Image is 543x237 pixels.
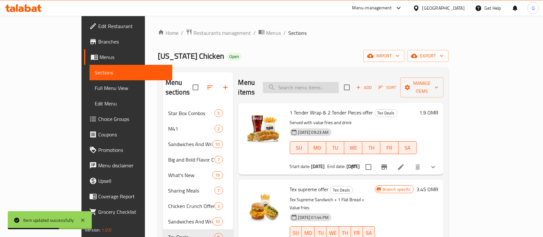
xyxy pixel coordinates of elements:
[23,217,74,224] div: Item updated successfully
[98,131,167,138] span: Coupons
[376,159,392,175] button: Branch-specific-item
[158,49,224,63] span: [US_STATE] Chicken
[98,193,167,200] span: Coverage Report
[419,108,438,117] h6: 1.9 OMR
[290,184,329,194] span: Tex supreme offer
[346,159,362,175] button: sort-choices
[347,143,360,153] span: WE
[283,29,286,37] li: /
[383,143,396,153] span: FR
[163,183,233,198] div: Sharing Meals7
[212,140,223,148] div: items
[214,156,223,163] div: items
[377,83,398,93] button: Sort
[168,156,215,163] div: Big and Bold Flavor Chicken Meals
[163,198,233,214] div: Chicken Crunch Offer3
[401,143,414,153] span: SA
[163,121,233,136] div: M412
[238,78,255,97] h2: Menu items
[288,29,307,37] span: Sections
[168,109,215,117] span: Star Box Combos
[532,5,535,12] span: Q
[218,80,233,95] button: Add section
[98,208,167,216] span: Grocery Checklist
[354,83,374,93] button: Add
[95,100,167,107] span: Edit Menu
[399,141,417,154] button: SA
[84,204,172,220] a: Grocery Checklist
[168,218,212,225] span: Sandwiches And Wraps
[290,108,373,117] span: 1 Tender Wrap & 2 Tender Pieces offer
[168,187,215,194] span: Sharing Meals
[407,50,449,62] button: export
[290,141,308,154] button: SU
[375,109,397,117] span: Tex Deals
[168,202,215,210] span: Chicken Crunch Offer
[400,77,443,97] button: Manage items
[363,50,405,62] button: import
[98,146,167,154] span: Promotions
[425,159,441,175] button: show more
[213,141,222,147] span: 10
[158,29,449,37] nav: breadcrumb
[84,142,172,158] a: Promotions
[84,49,172,65] a: Menus
[380,186,414,193] span: Branch specific
[290,119,417,127] p: Served with value fries and drink
[95,69,167,76] span: Sections
[311,162,325,171] b: [DATE]
[374,83,400,93] span: Sort items
[296,129,331,135] span: [DATE] 09:23 AM
[355,84,373,91] span: Add
[202,80,218,95] span: Sort sections
[362,141,380,154] button: TH
[296,214,331,221] span: [DATE] 01:44 PM
[362,160,375,174] span: Select to update
[258,29,281,37] a: Menus
[243,185,285,226] img: Tex supreme offer
[84,158,172,173] a: Menu disclaimer
[84,189,172,204] a: Coverage Report
[101,226,111,234] span: 1.0.0
[253,29,256,37] li: /
[215,110,222,116] span: 5
[327,162,345,171] span: End date:
[405,79,438,95] span: Manage items
[90,65,172,80] a: Sections
[168,171,212,179] span: What's New
[168,140,212,148] div: Sandwiches And Wraps Meals
[397,163,405,171] a: Edit menu item
[344,141,362,154] button: WE
[90,80,172,96] a: Full Menu View
[186,29,251,37] a: Restaurants management
[378,84,396,91] span: Sort
[95,84,167,92] span: Full Menu View
[214,202,223,210] div: items
[215,188,222,194] span: 7
[293,143,306,153] span: SU
[352,4,392,12] div: Menu-management
[422,5,465,12] div: [GEOGRAPHIC_DATA]
[330,186,353,194] div: Tex Deals
[194,29,251,37] span: Restaurants management
[84,111,172,127] a: Choice Groups
[163,214,233,229] div: Sandwiches And Wraps10
[163,167,233,183] div: What's New19
[100,53,167,61] span: Menus
[163,136,233,152] div: Sandwiches And Wraps Meals10
[212,218,223,225] div: items
[329,143,342,153] span: TU
[214,125,223,133] div: items
[290,196,375,212] p: Tex Supreme Sandwich + 1 Flat Bread + Value fries
[368,52,399,60] span: import
[412,52,443,60] span: export
[243,108,285,149] img: 1 Tender Wrap & 2 Tender Pieces offer
[290,162,310,171] span: Start date:
[227,53,242,61] div: Open
[163,152,233,167] div: Big and Bold Flavor Chicken Meals7
[416,185,438,194] h6: 3.45 OMR
[266,29,281,37] span: Menus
